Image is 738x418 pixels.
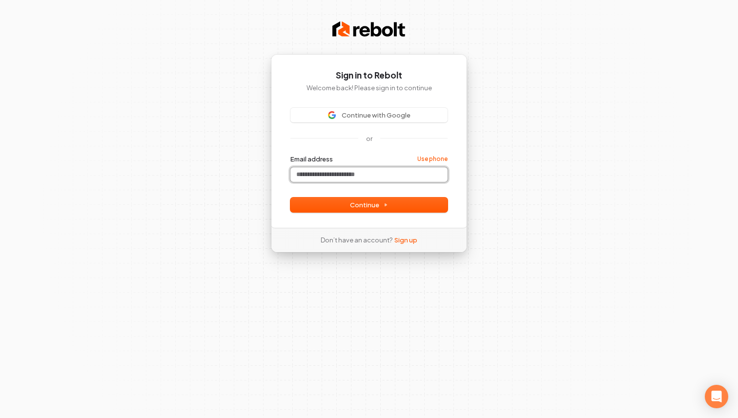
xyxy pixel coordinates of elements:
button: Sign in with GoogleContinue with Google [290,108,448,122]
span: Continue with Google [342,111,410,119]
span: Continue [350,200,388,209]
h1: Sign in to Rebolt [290,70,448,81]
label: Email address [290,155,333,163]
img: Sign in with Google [328,111,336,119]
div: Open Intercom Messenger [705,385,728,408]
button: Continue [290,198,448,212]
p: or [366,134,372,143]
a: Sign up [394,236,417,244]
a: Use phone [417,155,448,163]
img: Rebolt Logo [332,20,406,39]
p: Welcome back! Please sign in to continue [290,83,448,92]
span: Don’t have an account? [321,236,392,244]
